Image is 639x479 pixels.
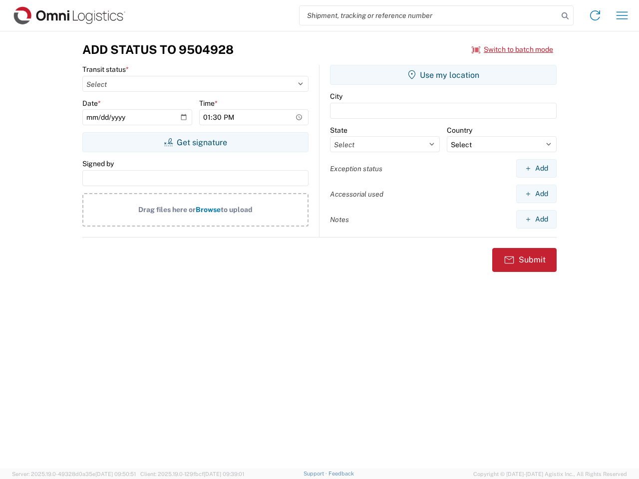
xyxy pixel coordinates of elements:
[447,126,472,135] label: Country
[472,41,553,58] button: Switch to batch mode
[330,65,557,85] button: Use my location
[304,471,328,477] a: Support
[95,471,136,477] span: [DATE] 09:50:51
[516,185,557,203] button: Add
[82,42,234,57] h3: Add Status to 9504928
[140,471,244,477] span: Client: 2025.19.0-129fbcf
[330,92,342,101] label: City
[12,471,136,477] span: Server: 2025.19.0-49328d0a35e
[196,206,221,214] span: Browse
[330,190,383,199] label: Accessorial used
[330,164,382,173] label: Exception status
[330,126,347,135] label: State
[492,248,557,272] button: Submit
[82,159,114,168] label: Signed by
[82,99,101,108] label: Date
[473,470,627,479] span: Copyright © [DATE]-[DATE] Agistix Inc., All Rights Reserved
[516,159,557,178] button: Add
[138,206,196,214] span: Drag files here or
[516,210,557,229] button: Add
[82,132,309,152] button: Get signature
[204,471,244,477] span: [DATE] 09:39:01
[82,65,129,74] label: Transit status
[199,99,218,108] label: Time
[221,206,253,214] span: to upload
[300,6,558,25] input: Shipment, tracking or reference number
[330,215,349,224] label: Notes
[328,471,354,477] a: Feedback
